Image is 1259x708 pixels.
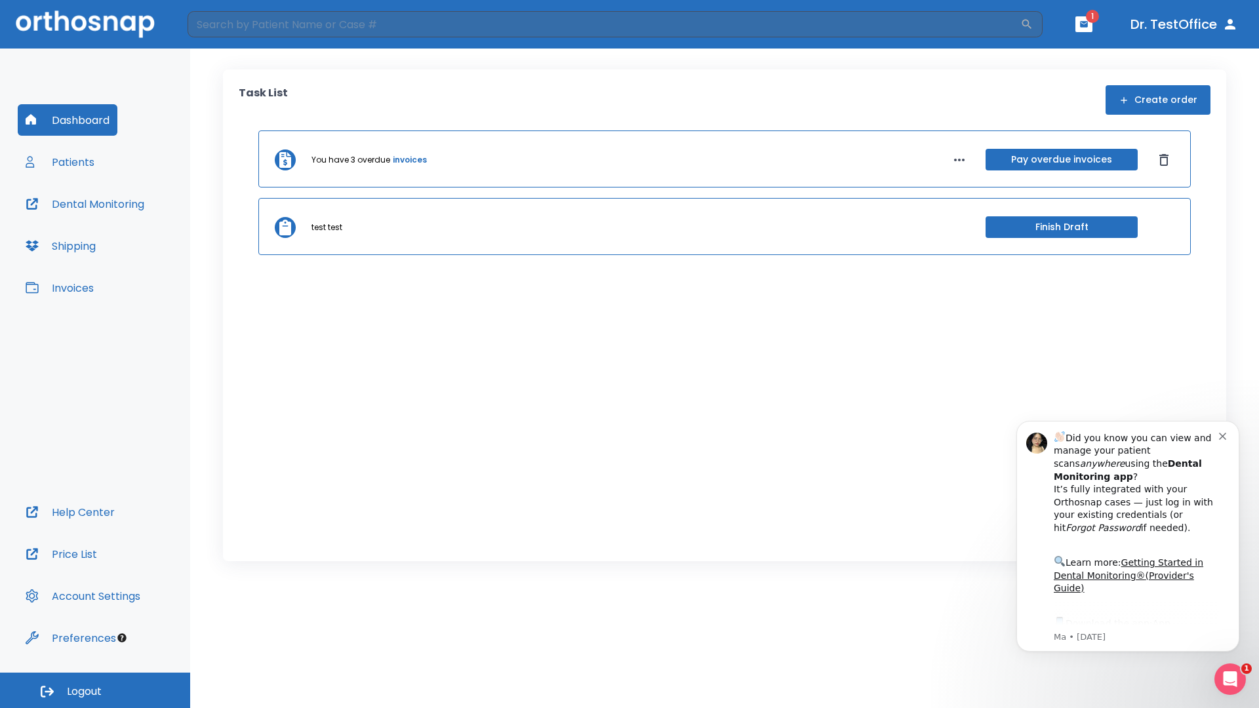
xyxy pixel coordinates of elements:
[57,214,222,281] div: Download the app: | ​ Let us know if you need help getting started!
[986,216,1138,238] button: Finish Draft
[18,146,102,178] button: Patients
[393,154,427,166] a: invoices
[18,188,152,220] button: Dental Monitoring
[188,11,1020,37] input: Search by Patient Name or Case #
[311,154,390,166] p: You have 3 overdue
[57,230,222,242] p: Message from Ma, sent 1w ago
[997,401,1259,673] iframe: Intercom notifications message
[1241,663,1252,674] span: 1
[18,230,104,262] button: Shipping
[57,217,174,241] a: App Store
[1086,10,1099,23] span: 1
[18,272,102,304] button: Invoices
[18,104,117,136] button: Dashboard
[222,28,233,39] button: Dismiss notification
[18,496,123,528] button: Help Center
[67,684,102,699] span: Logout
[116,632,128,644] div: Tooltip anchor
[1125,12,1243,36] button: Dr. TestOffice
[16,10,155,37] img: Orthosnap
[986,149,1138,170] button: Pay overdue invoices
[1153,149,1174,170] button: Dismiss
[18,580,148,612] button: Account Settings
[311,222,342,233] p: test test
[1106,85,1210,115] button: Create order
[18,622,124,654] button: Preferences
[239,85,288,115] p: Task List
[18,538,105,570] button: Price List
[1214,663,1246,695] iframe: Intercom live chat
